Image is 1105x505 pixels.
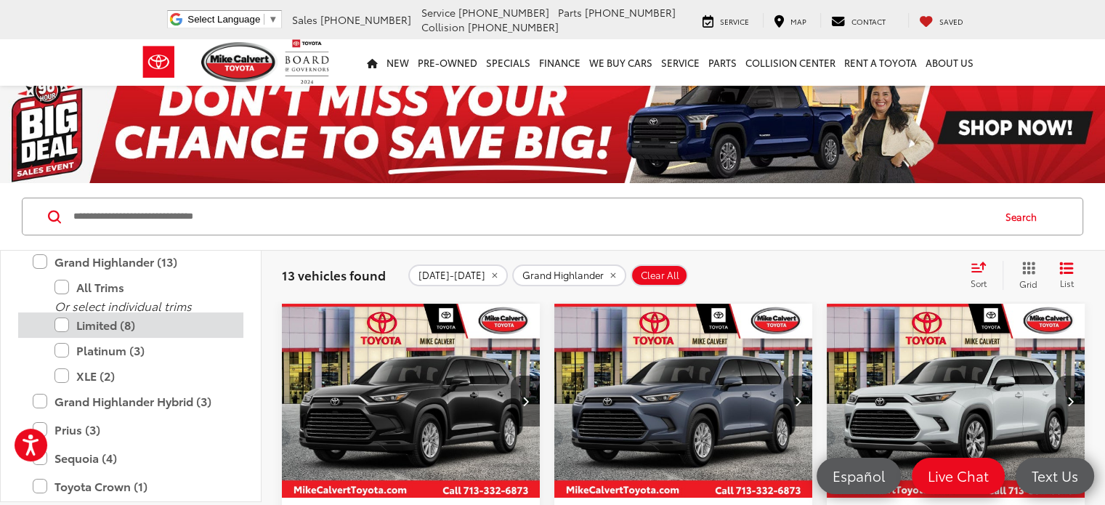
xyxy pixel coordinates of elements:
[657,39,704,86] a: Service
[522,270,604,281] span: Grand Highlander
[790,16,806,27] span: Map
[201,42,278,82] img: Mike Calvert Toyota
[1059,277,1074,289] span: List
[512,264,626,286] button: remove Grand%20Highlander
[421,20,465,34] span: Collision
[1003,261,1048,290] button: Grid View
[382,39,413,86] a: New
[1019,278,1037,290] span: Grid
[320,12,411,27] span: [PHONE_NUMBER]
[554,304,814,499] img: 2026 Toyota Grand Highlander XLE
[131,39,186,86] img: Toyota
[292,12,317,27] span: Sales
[54,363,229,389] label: XLE (2)
[826,304,1086,499] img: 2026 Toyota Grand Highlander Limited
[54,338,229,363] label: Platinum (3)
[54,297,192,314] i: Or select individual trims
[458,5,549,20] span: [PHONE_NUMBER]
[826,304,1086,498] a: 2026 Toyota Grand Highlander Limited2026 Toyota Grand Highlander Limited2026 Toyota Grand Highlan...
[826,304,1086,498] div: 2026 Toyota Grand Highlander Limited 0
[468,20,559,34] span: [PHONE_NUMBER]
[585,5,676,20] span: [PHONE_NUMBER]
[971,277,987,289] span: Sort
[282,266,386,283] span: 13 vehicles found
[763,13,817,28] a: Map
[535,39,585,86] a: Finance
[1024,466,1085,485] span: Text Us
[692,13,760,28] a: Service
[408,264,508,286] button: remove 2026-2026
[268,14,278,25] span: ▼
[1016,458,1094,494] a: Text Us
[921,39,978,86] a: About Us
[54,312,229,338] label: Limited (8)
[963,261,1003,290] button: Select sort value
[908,13,974,28] a: My Saved Vehicles
[1048,261,1085,290] button: List View
[939,16,963,27] span: Saved
[920,466,996,485] span: Live Chat
[720,16,749,27] span: Service
[585,39,657,86] a: WE BUY CARS
[482,39,535,86] a: Specials
[33,445,229,471] label: Sequoia (4)
[912,458,1005,494] a: Live Chat
[783,376,812,427] button: Next image
[704,39,741,86] a: Parts
[817,458,901,494] a: Español
[558,5,582,20] span: Parts
[418,270,485,281] span: [DATE]-[DATE]
[641,270,679,281] span: Clear All
[363,39,382,86] a: Home
[554,304,814,498] div: 2026 Toyota Grand Highlander XLE 0
[281,304,541,499] img: 2026 Toyota Grand Highlander XLE
[851,16,886,27] span: Contact
[187,14,278,25] a: Select Language​
[511,376,540,427] button: Next image
[840,39,921,86] a: Rent a Toyota
[992,198,1058,235] button: Search
[281,304,541,498] a: 2026 Toyota Grand Highlander XLE2026 Toyota Grand Highlander XLE2026 Toyota Grand Highlander XLE2...
[54,275,229,300] label: All Trims
[33,474,229,499] label: Toyota Crown (1)
[1056,376,1085,427] button: Next image
[72,199,992,234] input: Search by Make, Model, or Keyword
[33,417,229,443] label: Prius (3)
[33,389,229,414] label: Grand Highlander Hybrid (3)
[187,14,260,25] span: Select Language
[281,304,541,498] div: 2026 Toyota Grand Highlander XLE 0
[825,466,892,485] span: Español
[413,39,482,86] a: Pre-Owned
[554,304,814,498] a: 2026 Toyota Grand Highlander XLE2026 Toyota Grand Highlander XLE2026 Toyota Grand Highlander XLE2...
[33,249,229,275] label: Grand Highlander (13)
[631,264,688,286] button: Clear All
[741,39,840,86] a: Collision Center
[820,13,896,28] a: Contact
[421,5,456,20] span: Service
